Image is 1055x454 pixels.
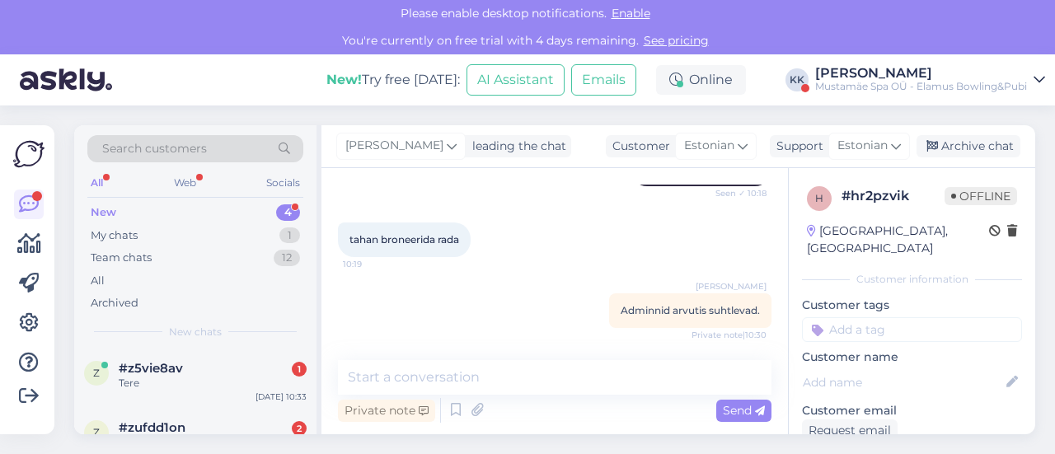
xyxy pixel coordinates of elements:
div: 12 [274,250,300,266]
div: My chats [91,227,138,244]
span: z [93,367,100,379]
a: See pricing [639,33,714,48]
div: KK [785,68,809,91]
span: Estonian [837,137,888,155]
p: Customer name [802,349,1022,366]
input: Add name [803,373,1003,391]
span: Adminnid arvutis suhtlevad. [621,304,760,316]
span: New chats [169,325,222,339]
span: Private note | 10:30 [692,329,767,341]
span: tahan broneerida rada [349,233,459,246]
div: [DATE] 10:33 [256,391,307,403]
span: [PERSON_NAME] [696,280,767,293]
div: 2 [292,421,307,436]
span: Offline [945,187,1017,205]
div: Online [656,65,746,95]
div: leading the chat [466,138,566,155]
span: Send [723,403,765,418]
input: Add a tag [802,317,1022,342]
div: Support [770,138,823,155]
span: #z5vie8av [119,361,183,376]
div: [PERSON_NAME] [815,67,1027,80]
div: New [91,204,116,221]
b: New! [326,72,362,87]
span: 10:19 [343,258,405,270]
p: Customer email [802,402,1022,419]
button: AI Assistant [467,64,565,96]
div: Tere [119,376,307,391]
span: Search customers [102,140,207,157]
div: 1 [292,362,307,377]
div: Mustamäe Spa OÜ - Elamus Bowling&Pubi [815,80,1027,93]
p: Customer tags [802,297,1022,314]
div: Team chats [91,250,152,266]
span: z [93,426,100,438]
span: [PERSON_NAME] [345,137,443,155]
button: Emails [571,64,636,96]
div: 1 [279,227,300,244]
div: Customer [606,138,670,155]
img: Askly Logo [13,138,45,170]
div: [GEOGRAPHIC_DATA], [GEOGRAPHIC_DATA] [807,222,989,257]
div: All [91,273,105,289]
div: Private note [338,400,435,422]
span: Enable [607,6,655,21]
span: Seen ✓ 10:18 [705,187,767,199]
div: Archive chat [917,135,1020,157]
a: [PERSON_NAME]Mustamäe Spa OÜ - Elamus Bowling&Pubi [815,67,1045,93]
span: #zufdd1on [119,420,185,435]
span: Estonian [684,137,734,155]
div: Web [171,172,199,194]
div: All [87,172,106,194]
div: Archived [91,295,138,311]
div: Socials [263,172,303,194]
div: 4 [276,204,300,221]
div: # hr2pzvik [842,186,945,206]
div: Try free [DATE]: [326,70,460,90]
div: Customer information [802,272,1022,287]
div: Request email [802,419,898,442]
span: h [815,192,823,204]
